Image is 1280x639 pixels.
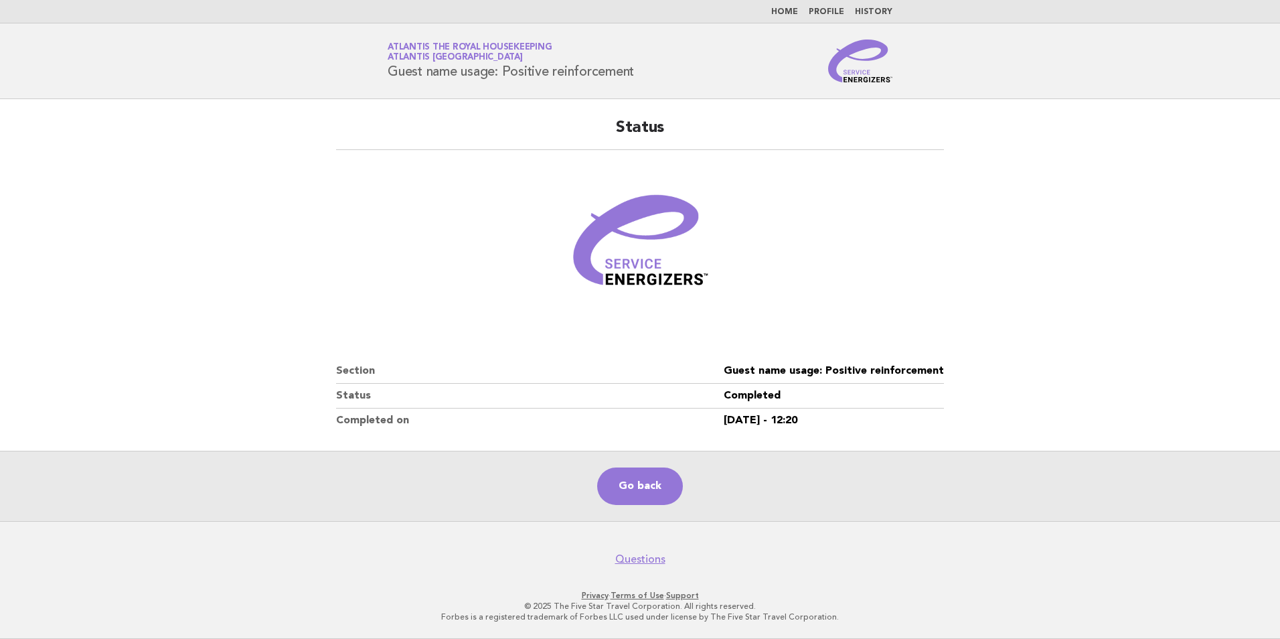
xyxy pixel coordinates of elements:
img: Verified [560,166,720,327]
span: Atlantis [GEOGRAPHIC_DATA] [388,54,523,62]
img: Service Energizers [828,40,892,82]
dt: Status [336,384,724,409]
dt: Completed on [336,409,724,433]
dd: Guest name usage: Positive reinforcement [724,359,944,384]
a: Profile [809,8,844,16]
h1: Guest name usage: Positive reinforcement [388,44,634,78]
p: © 2025 The Five Star Travel Corporation. All rights reserved. [230,601,1050,612]
dt: Section [336,359,724,384]
dd: Completed [724,384,944,409]
p: Forbes is a registered trademark of Forbes LLC used under license by The Five Star Travel Corpora... [230,612,1050,622]
a: Home [771,8,798,16]
a: Atlantis the Royal HousekeepingAtlantis [GEOGRAPHIC_DATA] [388,43,552,62]
a: Support [666,591,699,600]
p: · · [230,590,1050,601]
a: Go back [597,468,683,505]
a: Terms of Use [611,591,664,600]
a: History [855,8,892,16]
a: Questions [615,553,665,566]
a: Privacy [582,591,609,600]
h2: Status [336,117,944,150]
dd: [DATE] - 12:20 [724,409,944,433]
